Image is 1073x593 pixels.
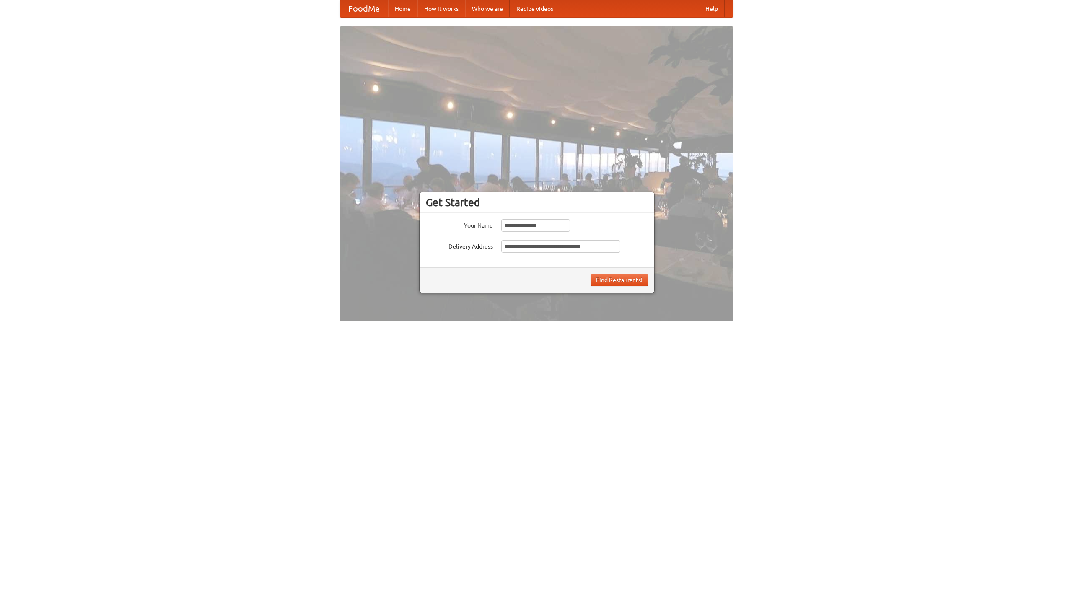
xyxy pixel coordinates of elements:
a: Recipe videos [510,0,560,17]
a: Help [699,0,725,17]
label: Delivery Address [426,240,493,251]
a: Who we are [465,0,510,17]
a: How it works [417,0,465,17]
a: FoodMe [340,0,388,17]
h3: Get Started [426,196,648,209]
label: Your Name [426,219,493,230]
a: Home [388,0,417,17]
button: Find Restaurants! [591,274,648,286]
